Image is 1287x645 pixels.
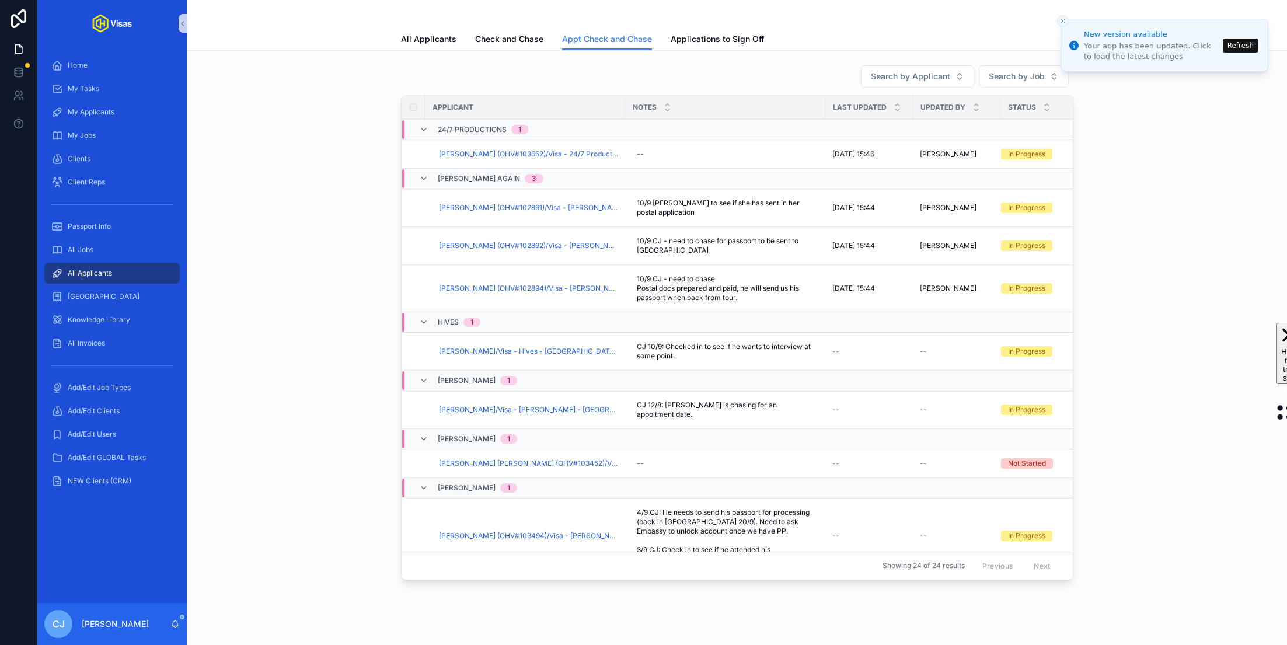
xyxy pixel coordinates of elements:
[920,149,976,159] span: [PERSON_NAME]
[671,33,764,45] span: Applications to Sign Off
[53,617,65,631] span: CJ
[401,29,456,52] a: All Applicants
[68,177,105,187] span: Client Reps
[44,286,180,307] a: [GEOGRAPHIC_DATA]
[475,33,543,45] span: Check and Chase
[562,29,652,51] a: Appt Check and Chase
[44,216,180,237] a: Passport Info
[68,222,111,231] span: Passport Info
[438,483,496,493] span: [PERSON_NAME]
[637,342,814,361] span: CJ 10/9: Checked in to see if he wants to interview at some point.
[438,125,507,134] span: 24/7 Productions
[861,65,974,88] button: Select Button
[68,245,93,254] span: All Jobs
[832,459,839,468] span: --
[1008,203,1045,213] div: In Progress
[1008,149,1045,159] div: In Progress
[979,65,1069,88] button: Select Button
[1223,39,1258,53] button: Refresh
[44,447,180,468] a: Add/Edit GLOBAL Tasks
[637,149,644,159] div: --
[1008,458,1046,469] div: Not Started
[92,14,132,33] img: App logo
[44,125,180,146] a: My Jobs
[507,434,510,444] div: 1
[68,339,105,348] span: All Invoices
[989,71,1045,82] span: Search by Job
[637,274,814,302] span: 10/9 CJ - need to chase Postal docs prepared and paid, he will send us his passport when back fro...
[1008,103,1036,112] span: Status
[637,400,814,419] span: CJ 12/8: [PERSON_NAME] is chasing for an appoitment date.
[1008,283,1045,294] div: In Progress
[920,531,927,541] span: --
[920,241,976,250] span: [PERSON_NAME]
[633,103,657,112] span: Notes
[438,174,520,183] span: [PERSON_NAME] Again
[82,618,149,630] p: [PERSON_NAME]
[1008,346,1045,357] div: In Progress
[44,239,180,260] a: All Jobs
[44,377,180,398] a: Add/Edit Job Types
[68,453,146,462] span: Add/Edit GLOBAL Tasks
[1084,41,1219,62] div: Your app has been updated. Click to load the latest changes
[920,203,976,212] span: [PERSON_NAME]
[920,103,965,112] span: Updated By
[68,430,116,439] span: Add/Edit Users
[507,376,510,385] div: 1
[68,406,120,416] span: Add/Edit Clients
[637,459,644,468] div: --
[871,71,950,82] span: Search by Applicant
[44,309,180,330] a: Knowledge Library
[562,33,652,45] span: Appt Check and Chase
[439,149,618,159] a: [PERSON_NAME] (OHV#103652)/Visa - 24/7 Productions - [GEOGRAPHIC_DATA] DS160 - [DATE] (#1069)
[832,531,839,541] span: --
[920,347,927,356] span: --
[44,470,180,491] a: NEW Clients (CRM)
[68,269,112,278] span: All Applicants
[637,508,814,564] span: 4/9 CJ: He needs to send his passport for processing (back in [GEOGRAPHIC_DATA] 20/9). Need to as...
[44,424,180,445] a: Add/Edit Users
[832,203,875,212] span: [DATE] 15:44
[920,284,976,293] span: [PERSON_NAME]
[68,61,88,70] span: Home
[1084,29,1219,40] div: New version available
[44,78,180,99] a: My Tasks
[438,434,496,444] span: [PERSON_NAME]
[439,459,618,468] a: [PERSON_NAME] [PERSON_NAME] (OHV#103452)/Visa - [PERSON_NAME] - [GEOGRAPHIC_DATA] DS160 - [DATE] ...
[439,531,618,541] a: [PERSON_NAME] (OHV#103494)/Visa - [PERSON_NAME] - [GEOGRAPHIC_DATA] DS160 - [DATE] (#1245)
[44,172,180,193] a: Client Reps
[507,483,510,493] div: 1
[1008,531,1045,541] div: In Progress
[438,376,496,385] span: [PERSON_NAME]
[439,284,618,293] a: [PERSON_NAME] (OHV#102894)/Visa - [PERSON_NAME] Again - [GEOGRAPHIC_DATA] DS160 - [DATE] (#1097)
[44,400,180,421] a: Add/Edit Clients
[401,33,456,45] span: All Applicants
[883,561,965,570] span: Showing 24 of 24 results
[832,347,839,356] span: --
[44,263,180,284] a: All Applicants
[832,405,839,414] span: --
[920,405,927,414] span: --
[439,241,618,250] a: [PERSON_NAME] (OHV#102892)/Visa - [PERSON_NAME] Again - [GEOGRAPHIC_DATA] DS160 - [DATE] (#1097)
[833,103,887,112] span: Last Updated
[518,125,521,134] div: 1
[68,107,114,117] span: My Applicants
[1008,240,1045,251] div: In Progress
[475,29,543,52] a: Check and Chase
[832,284,875,293] span: [DATE] 15:44
[637,236,814,255] span: 10/9 CJ - need to chase for passport to be sent to [GEOGRAPHIC_DATA]
[832,241,875,250] span: [DATE] 15:44
[1008,405,1045,415] div: In Progress
[439,405,618,414] a: [PERSON_NAME]/Visa - [PERSON_NAME] - [GEOGRAPHIC_DATA] DS160 - [DATE] (#1095)
[44,102,180,123] a: My Applicants
[68,292,139,301] span: [GEOGRAPHIC_DATA]
[1057,15,1069,27] button: Close toast
[671,29,764,52] a: Applications to Sign Off
[439,203,618,212] a: [PERSON_NAME] (OHV#102891)/Visa - [PERSON_NAME] Again - [GEOGRAPHIC_DATA] DS160 - [DATE] (#1097)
